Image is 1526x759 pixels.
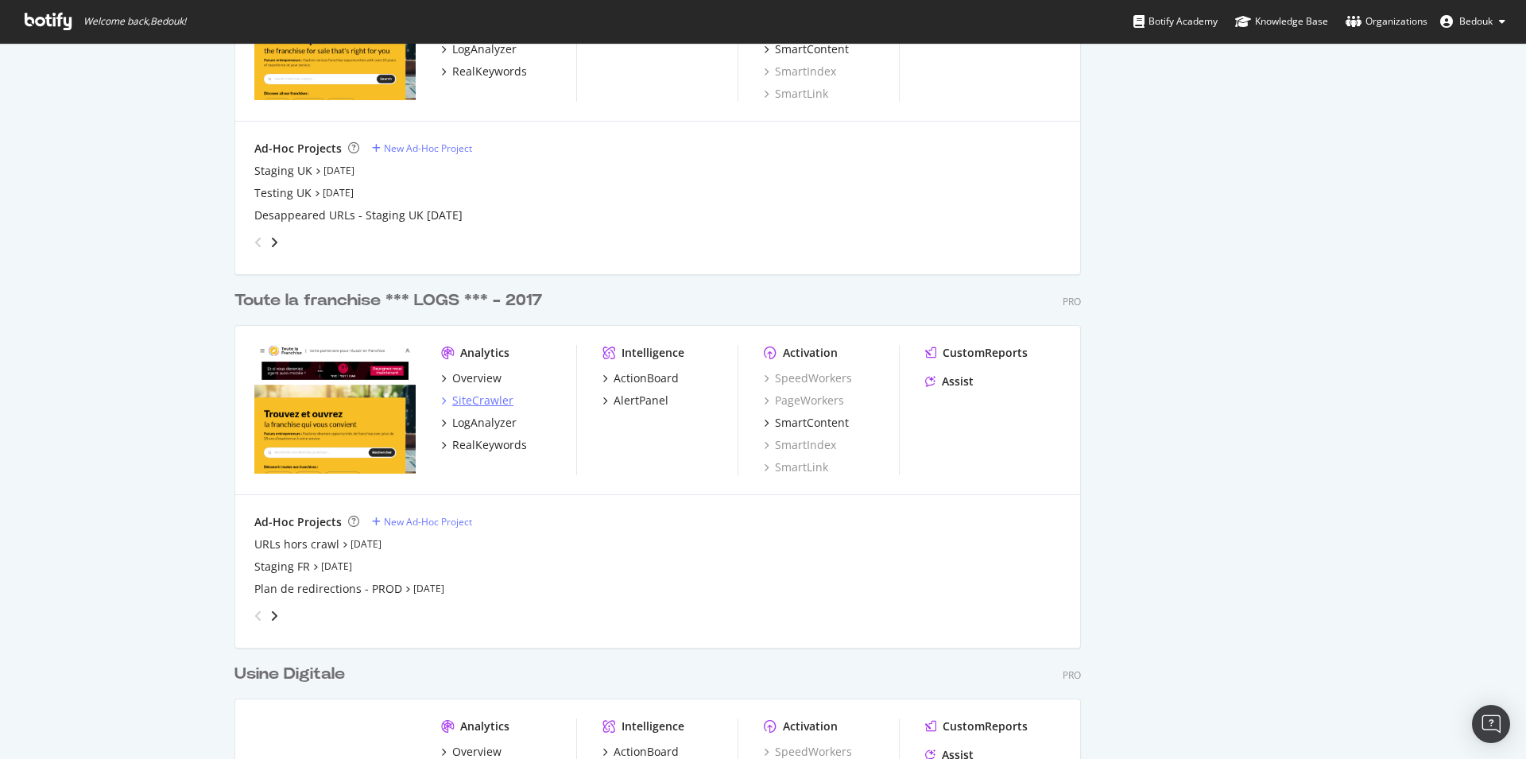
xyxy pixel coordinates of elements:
[925,345,1028,361] a: CustomReports
[614,393,668,409] div: AlertPanel
[452,41,517,57] div: LogAnalyzer
[764,459,828,475] a: SmartLink
[323,186,354,199] a: [DATE]
[1063,668,1081,682] div: Pro
[942,374,974,389] div: Assist
[925,374,974,389] a: Assist
[1235,14,1328,29] div: Knowledge Base
[1427,9,1518,34] button: Bedouk
[441,437,527,453] a: RealKeywords
[269,234,280,250] div: angle-right
[234,663,351,686] a: Usine Digitale
[441,41,517,57] a: LogAnalyzer
[384,515,472,529] div: New Ad-Hoc Project
[1459,14,1493,28] span: Bedouk
[372,141,472,155] a: New Ad-Hoc Project
[775,415,849,431] div: SmartContent
[254,163,312,179] a: Staging UK
[460,718,509,734] div: Analytics
[764,370,852,386] a: SpeedWorkers
[384,141,472,155] div: New Ad-Hoc Project
[441,64,527,79] a: RealKeywords
[254,581,402,597] a: Plan de redirections - PROD
[1472,705,1510,743] div: Open Intercom Messenger
[321,560,352,573] a: [DATE]
[783,345,838,361] div: Activation
[460,345,509,361] div: Analytics
[248,230,269,255] div: angle-left
[943,345,1028,361] div: CustomReports
[254,141,342,157] div: Ad-Hoc Projects
[775,41,849,57] div: SmartContent
[783,718,838,734] div: Activation
[622,718,684,734] div: Intelligence
[372,515,472,529] a: New Ad-Hoc Project
[452,437,527,453] div: RealKeywords
[254,536,339,552] a: URLs hors crawl
[83,15,186,28] span: Welcome back, Bedouk !
[234,663,345,686] div: Usine Digitale
[452,64,527,79] div: RealKeywords
[602,393,668,409] a: AlertPanel
[764,41,849,57] a: SmartContent
[441,415,517,431] a: LogAnalyzer
[234,289,542,312] div: Toute la franchise *** LOGS *** - 2017
[764,86,828,102] a: SmartLink
[764,415,849,431] a: SmartContent
[622,345,684,361] div: Intelligence
[452,393,513,409] div: SiteCrawler
[234,289,548,312] a: Toute la franchise *** LOGS *** - 2017
[452,415,517,431] div: LogAnalyzer
[254,514,342,530] div: Ad-Hoc Projects
[254,559,310,575] a: Staging FR
[1346,14,1427,29] div: Organizations
[1133,14,1218,29] div: Botify Academy
[323,164,354,177] a: [DATE]
[254,185,312,201] a: Testing UK
[441,393,513,409] a: SiteCrawler
[269,608,280,624] div: angle-right
[602,370,679,386] a: ActionBoard
[764,393,844,409] a: PageWorkers
[351,537,381,551] a: [DATE]
[943,718,1028,734] div: CustomReports
[614,370,679,386] div: ActionBoard
[413,582,444,595] a: [DATE]
[764,437,836,453] a: SmartIndex
[248,603,269,629] div: angle-left
[441,370,502,386] a: Overview
[1063,295,1081,308] div: Pro
[452,370,502,386] div: Overview
[764,64,836,79] a: SmartIndex
[254,207,463,223] a: Desappeared URLs - Staging UK [DATE]
[254,345,416,474] img: toute-la-franchise.com
[925,718,1028,734] a: CustomReports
